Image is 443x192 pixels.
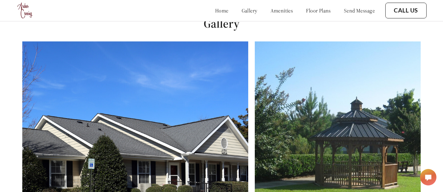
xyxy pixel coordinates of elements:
a: gallery [242,7,257,14]
a: floor plans [306,7,331,14]
button: Call Us [385,3,427,18]
img: logo.png [16,2,34,19]
a: send message [344,7,375,14]
a: home [215,7,229,14]
a: Call Us [394,7,418,14]
a: amenities [271,7,293,14]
